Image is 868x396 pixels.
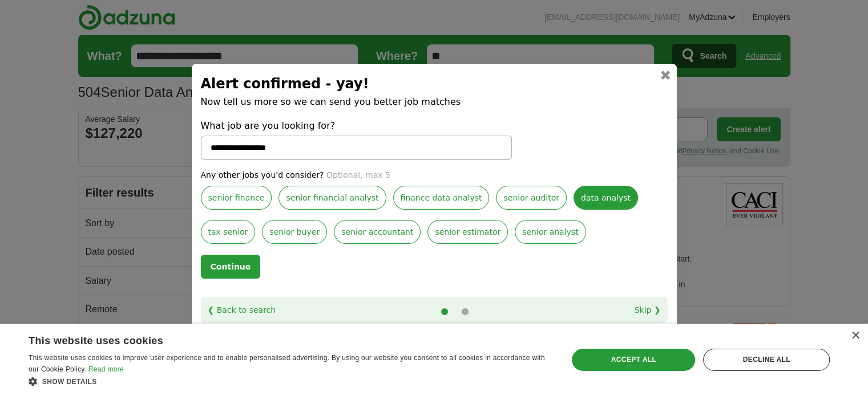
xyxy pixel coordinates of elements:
div: Accept all [572,349,695,370]
p: Any other jobs you'd consider? [201,169,668,181]
a: Read more, opens a new window [88,365,124,373]
label: tax senior [201,220,256,244]
a: Skip ❯ [635,304,661,316]
span: Optional, max 5 [326,170,390,179]
label: senior financial analyst [278,186,386,210]
label: What job are you looking for? [201,119,512,133]
div: Decline all [703,349,830,370]
h2: Alert confirmed - yay! [201,73,668,95]
label: finance data analyst [393,186,490,210]
a: ❮ Back to search [208,304,276,316]
label: senior estimator [427,220,508,244]
label: senior auditor [496,186,566,210]
label: senior accountant [334,220,421,244]
div: Close [851,332,859,340]
div: This website uses cookies [29,330,523,348]
span: Show details [42,378,97,386]
p: Now tell us more so we can send you better job matches [201,95,668,109]
label: senior analyst [515,220,586,244]
div: Show details [29,375,552,387]
label: data analyst [574,186,638,210]
button: Continue [201,255,261,279]
span: This website uses cookies to improve user experience and to enable personalised advertising. By u... [29,354,545,373]
label: senior finance [201,186,272,210]
label: senior buyer [262,220,327,244]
